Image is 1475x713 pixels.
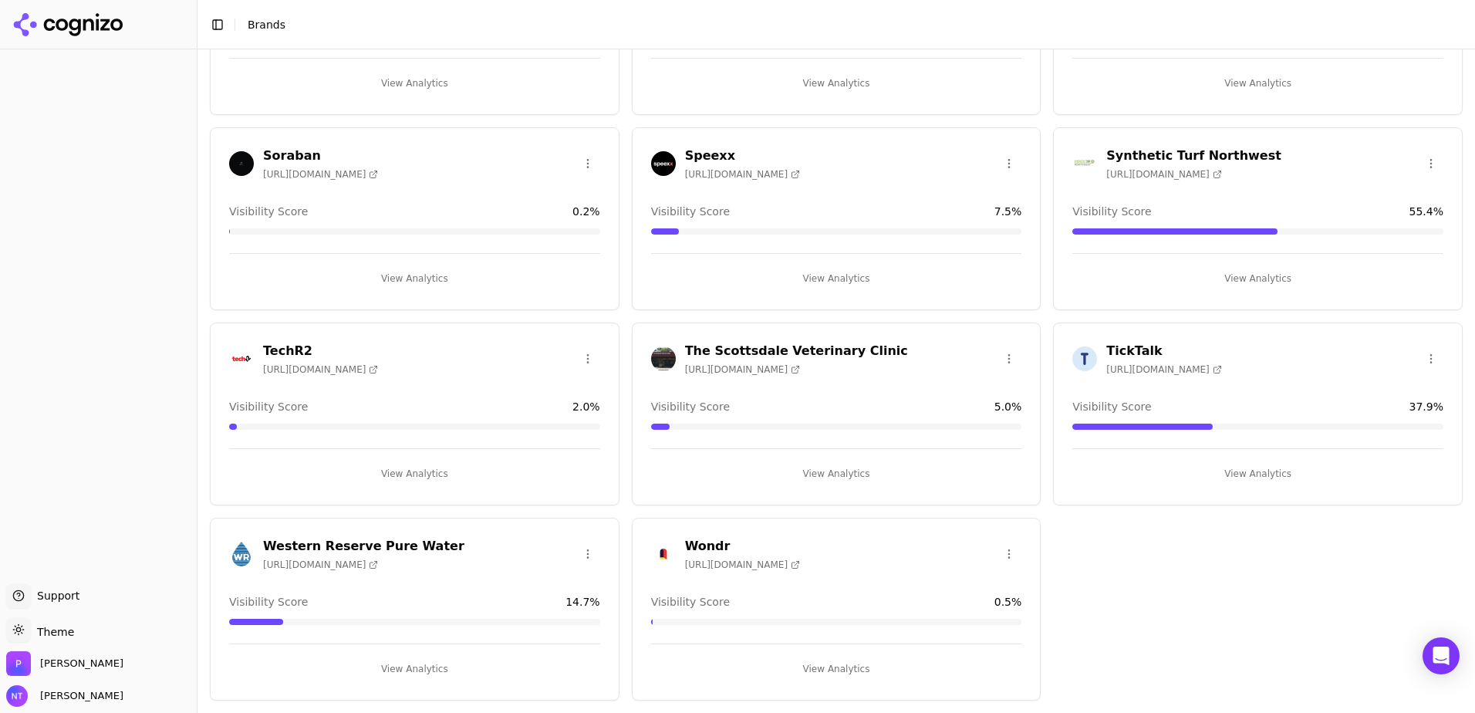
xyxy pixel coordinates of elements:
span: 0.2 % [572,204,600,219]
img: Western Reserve Pure Water [229,542,254,566]
span: Perrill [40,657,123,671]
button: Open organization switcher [6,651,123,676]
span: 14.7 % [565,594,599,610]
button: View Analytics [229,71,600,96]
button: View Analytics [651,266,1022,291]
h3: Western Reserve Pure Water [263,537,464,556]
span: Visibility Score [651,594,730,610]
button: View Analytics [1072,266,1443,291]
span: 7.5 % [994,204,1022,219]
span: Visibility Score [1072,204,1151,219]
img: Soraban [229,151,254,176]
span: [URL][DOMAIN_NAME] [1106,168,1221,181]
span: [URL][DOMAIN_NAME] [263,168,378,181]
span: 2.0 % [572,399,600,414]
button: View Analytics [1072,71,1443,96]
h3: The Scottsdale Veterinary Clinic [685,342,908,360]
button: View Analytics [229,266,600,291]
img: TechR2 [229,346,254,371]
span: Visibility Score [229,399,308,414]
h3: Soraban [263,147,378,165]
img: Perrill [6,651,31,676]
span: Visibility Score [1072,399,1151,414]
h3: Wondr [685,537,800,556]
button: View Analytics [1072,461,1443,486]
span: [PERSON_NAME] [34,689,123,703]
button: View Analytics [229,461,600,486]
img: The Scottsdale Veterinary Clinic [651,346,676,371]
button: View Analytics [651,461,1022,486]
img: Wondr [651,542,676,566]
span: Visibility Score [229,204,308,219]
span: [URL][DOMAIN_NAME] [685,363,800,376]
span: [URL][DOMAIN_NAME] [263,559,378,571]
span: 0.5 % [994,594,1022,610]
img: Synthetic Turf Northwest [1072,151,1097,176]
img: Speexx [651,151,676,176]
span: 5.0 % [994,399,1022,414]
div: Open Intercom Messenger [1423,637,1460,674]
h3: TickTalk [1106,342,1221,360]
span: Theme [31,626,74,638]
button: View Analytics [651,71,1022,96]
span: Visibility Score [651,399,730,414]
button: View Analytics [229,657,600,681]
span: [URL][DOMAIN_NAME] [685,168,800,181]
h3: Speexx [685,147,800,165]
span: Visibility Score [229,594,308,610]
button: View Analytics [651,657,1022,681]
img: TickTalk [1072,346,1097,371]
span: [URL][DOMAIN_NAME] [263,363,378,376]
span: 37.9 % [1409,399,1443,414]
h3: TechR2 [263,342,378,360]
span: 55.4 % [1409,204,1443,219]
button: Open user button [6,685,123,707]
h3: Synthetic Turf Northwest [1106,147,1281,165]
img: Nate Tower [6,685,28,707]
span: Brands [248,19,285,31]
span: [URL][DOMAIN_NAME] [685,559,800,571]
span: Support [31,588,79,603]
span: Visibility Score [651,204,730,219]
span: [URL][DOMAIN_NAME] [1106,363,1221,376]
nav: breadcrumb [248,17,285,32]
